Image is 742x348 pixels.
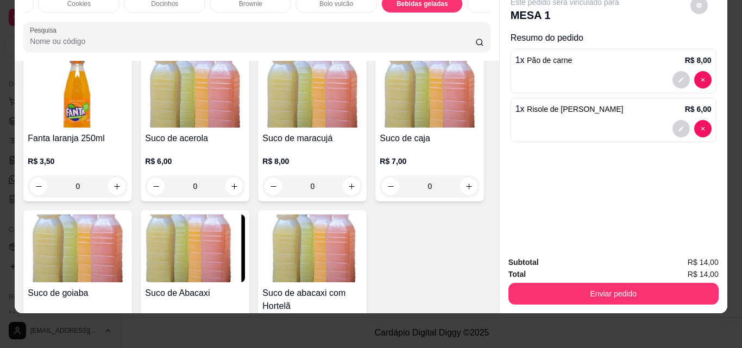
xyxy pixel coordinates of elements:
p: Resumo do pedido [511,31,716,45]
p: R$ 6,00 [145,156,245,167]
h4: Suco de abacaxi com Hortelã [262,287,362,313]
label: Pesquisa [30,26,60,35]
input: Pesquisa [30,36,475,47]
button: decrease-product-quantity [694,71,712,88]
h4: Fanta laranja 250ml [28,132,128,145]
h4: Suco de acerola [145,132,245,145]
img: product-image [262,214,362,282]
img: product-image [380,60,480,128]
h4: Suco de maracujá [262,132,362,145]
strong: Total [508,270,526,279]
img: product-image [28,214,128,282]
p: 1 x [515,103,624,116]
button: Enviar pedido [508,283,719,305]
span: Risole de [PERSON_NAME] [527,105,623,113]
button: decrease-product-quantity [672,120,690,137]
span: R$ 14,00 [688,268,719,280]
p: R$ 8,00 [262,156,362,167]
img: product-image [145,214,245,282]
p: 1 x [515,54,573,67]
h4: Suco de caja [380,132,480,145]
strong: Subtotal [508,258,539,267]
button: decrease-product-quantity [672,71,690,88]
img: product-image [145,60,245,128]
span: R$ 14,00 [688,256,719,268]
button: decrease-product-quantity [30,178,47,195]
span: Pão de carne [527,56,572,65]
img: product-image [28,60,128,128]
h4: Suco de goiaba [28,287,128,300]
button: increase-product-quantity [108,178,125,195]
p: R$ 7,00 [380,156,480,167]
button: decrease-product-quantity [694,120,712,137]
p: MESA 1 [511,8,619,23]
p: R$ 8,00 [685,55,712,66]
p: R$ 6,00 [685,104,712,115]
h4: Suco de Abacaxi [145,287,245,300]
img: product-image [262,60,362,128]
p: R$ 3,50 [28,156,128,167]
